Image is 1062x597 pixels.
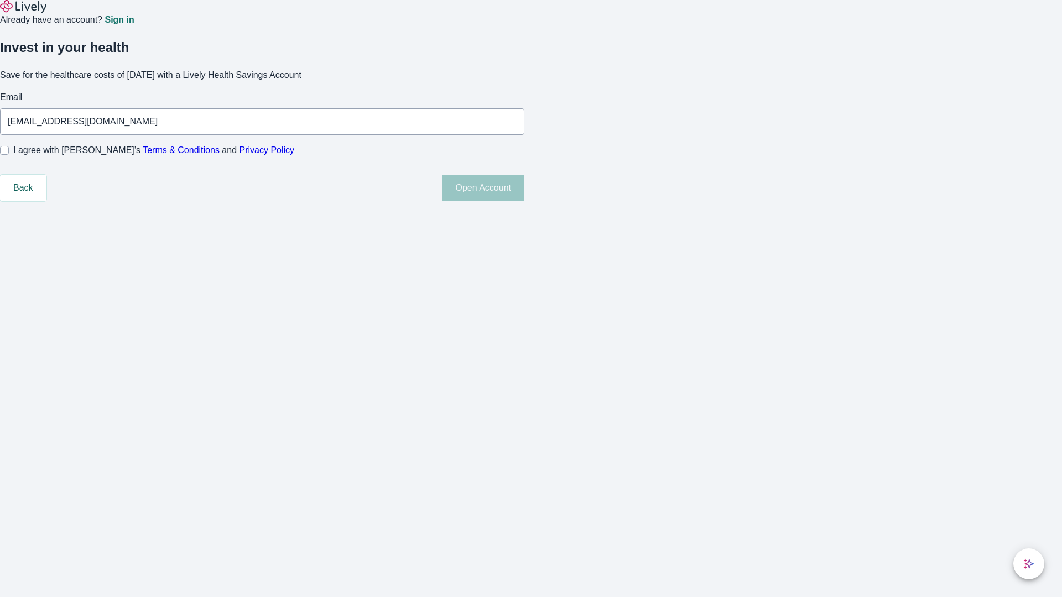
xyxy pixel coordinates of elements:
span: I agree with [PERSON_NAME]’s and [13,144,294,157]
a: Privacy Policy [240,145,295,155]
a: Terms & Conditions [143,145,220,155]
button: chat [1013,548,1044,579]
svg: Lively AI Assistant [1023,558,1034,569]
a: Sign in [105,15,134,24]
